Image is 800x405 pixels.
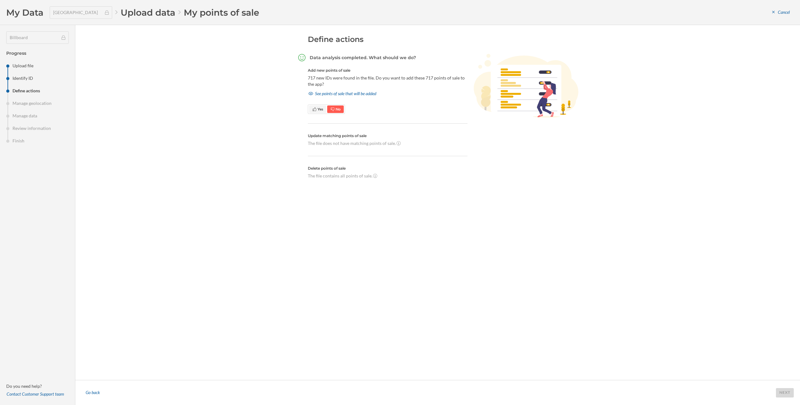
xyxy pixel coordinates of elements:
[6,113,69,119] li: Manage data
[310,54,416,61] h4: Data analysis completed. What should we do?
[82,387,103,398] div: Go back
[6,50,69,56] h4: Progress
[308,173,467,179] p: The file contains all points of sale.
[12,4,43,10] span: Assistance
[6,383,69,389] p: Do you need help?
[308,75,467,87] p: 717 new IDs were found in the file. Do you want to add these 717 points of sale to the app?
[308,68,467,73] h5: Add new points of sale
[6,100,69,106] li: Manage geolocation
[6,138,69,144] li: Finish
[308,140,467,146] p: The file does not have matching points of sale.
[308,133,467,139] h5: Update matching points of sale
[336,107,341,111] span: No
[6,63,69,69] li: Upload file
[6,125,69,131] li: Review information
[6,31,69,44] div: Billboard
[6,75,69,81] li: Identify ID
[6,88,69,94] li: Define actions
[308,34,578,44] h2: Define actions
[308,166,467,171] h5: Delete points of sale
[317,107,323,111] span: Yes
